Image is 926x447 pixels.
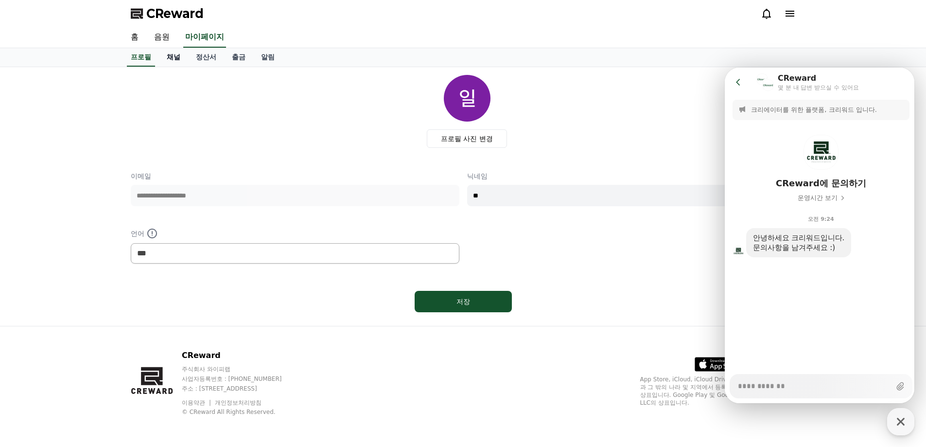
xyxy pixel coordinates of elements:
p: 이메일 [131,171,459,181]
a: 알림 [253,48,282,67]
img: profile_image [444,75,490,122]
a: 출금 [224,48,253,67]
p: App Store, iCloud, iCloud Drive 및 iTunes Store는 미국과 그 밖의 나라 및 지역에서 등록된 Apple Inc.의 서비스 상표입니다. Goo... [640,375,796,407]
a: CReward [131,6,204,21]
a: 개인정보처리방침 [215,399,262,406]
label: 프로필 사진 변경 [427,129,507,148]
a: 이용약관 [182,399,212,406]
a: 음원 [146,27,177,48]
p: 주소 : [STREET_ADDRESS] [182,385,300,393]
span: CReward [146,6,204,21]
button: 저장 [415,291,512,312]
p: 사업자등록번호 : [PHONE_NUMBER] [182,375,300,383]
a: 프로필 [127,48,155,67]
a: 정산서 [188,48,224,67]
p: 닉네임 [467,171,796,181]
iframe: Channel chat [725,68,914,403]
p: CReward [182,350,300,361]
p: 언어 [131,228,459,239]
div: 저장 [434,297,492,306]
a: 홈 [123,27,146,48]
p: © CReward All Rights Reserved. [182,408,300,416]
a: 마이페이지 [183,27,226,48]
a: 채널 [159,48,188,67]
p: 주식회사 와이피랩 [182,365,300,373]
